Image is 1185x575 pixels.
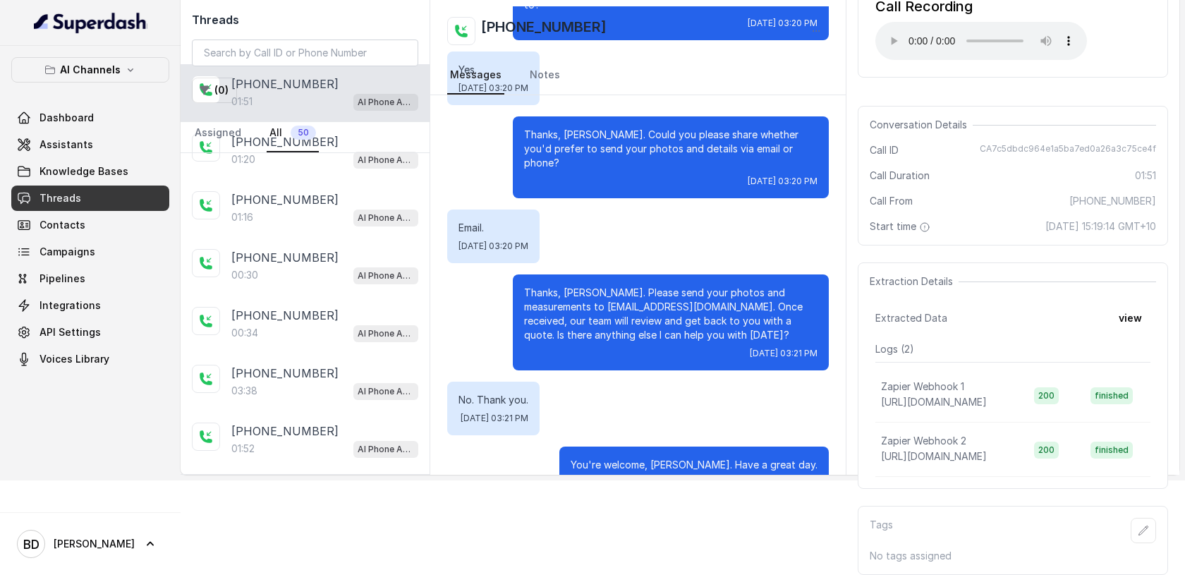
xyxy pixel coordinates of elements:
[11,293,169,318] a: Integrations
[458,221,528,235] p: Email.
[1069,194,1156,208] span: [PHONE_NUMBER]
[1034,442,1059,459] span: 200
[11,524,169,564] a: [PERSON_NAME]
[870,518,893,543] p: Tags
[358,211,414,225] p: AI Phone Assistant
[11,57,169,83] button: AI Channels
[39,272,85,286] span: Pipelines
[1090,442,1133,459] span: finished
[358,269,414,283] p: AI Phone Assistant
[231,268,258,282] p: 00:30
[39,164,128,178] span: Knowledge Bases
[358,442,414,456] p: AI Phone Assistant
[54,537,135,551] span: [PERSON_NAME]
[39,138,93,152] span: Assistants
[358,385,414,399] p: AI Phone Assistant
[870,118,973,132] span: Conversation Details
[231,210,253,224] p: 01:16
[458,241,528,252] span: [DATE] 03:20 PM
[980,143,1156,157] span: CA7c5dbdc964e1a5ba7ed0a26a3c75ce4f
[231,326,258,340] p: 00:34
[231,152,255,167] p: 01:20
[11,320,169,345] a: API Settings
[39,111,94,125] span: Dashboard
[881,396,987,408] span: [URL][DOMAIN_NAME]
[458,393,528,407] p: No. Thank you.
[39,245,95,259] span: Campaigns
[60,61,121,78] p: AI Channels
[39,218,85,232] span: Contacts
[11,346,169,372] a: Voices Library
[192,78,237,103] button: (0)
[870,194,913,208] span: Call From
[231,423,339,440] p: [PHONE_NUMBER]
[524,128,818,170] p: Thanks, [PERSON_NAME]. Could you please share whether you'd prefer to send your photos and detail...
[881,380,964,394] p: Zapier Webhook 1
[481,17,607,45] h2: [PHONE_NUMBER]
[870,219,933,234] span: Start time
[1135,169,1156,183] span: 01:51
[881,434,966,448] p: Zapier Webhook 2
[39,298,101,313] span: Integrations
[11,212,169,238] a: Contacts
[11,105,169,131] a: Dashboard
[231,249,339,266] p: [PHONE_NUMBER]
[461,413,528,424] span: [DATE] 03:21 PM
[39,191,81,205] span: Threads
[447,56,829,95] nav: Tabs
[870,274,959,289] span: Extraction Details
[527,56,563,95] a: Notes
[870,169,930,183] span: Call Duration
[291,126,316,140] span: 50
[358,327,414,341] p: AI Phone Assistant
[192,11,418,28] h2: Threads
[1034,387,1059,404] span: 200
[870,549,1156,563] p: No tags assigned
[524,286,818,342] p: Thanks, [PERSON_NAME]. Please send your photos and measurements to [EMAIL_ADDRESS][DOMAIN_NAME]. ...
[881,450,987,462] span: [URL][DOMAIN_NAME]
[1110,305,1150,331] button: view
[748,176,818,187] span: [DATE] 03:20 PM
[1045,219,1156,234] span: [DATE] 15:19:14 GMT+10
[875,311,947,325] span: Extracted Data
[192,114,418,152] nav: Tabs
[11,132,169,157] a: Assistants
[875,22,1087,60] audio: Your browser does not support the audio element.
[23,537,39,552] text: BD
[231,442,255,456] p: 01:52
[870,143,899,157] span: Call ID
[358,153,414,167] p: AI Phone Assistant
[571,458,818,472] p: You're welcome, [PERSON_NAME]. Have a great day.
[192,114,244,152] a: Assigned
[11,159,169,184] a: Knowledge Bases
[231,384,257,398] p: 03:38
[192,40,418,66] input: Search by Call ID or Phone Number
[39,325,101,339] span: API Settings
[231,307,339,324] p: [PHONE_NUMBER]
[39,352,109,366] span: Voices Library
[875,342,1150,356] p: Logs ( 2 )
[231,365,339,382] p: [PHONE_NUMBER]
[267,114,319,152] a: All50
[11,266,169,291] a: Pipelines
[11,239,169,265] a: Campaigns
[1090,387,1133,404] span: finished
[231,191,339,208] p: [PHONE_NUMBER]
[750,348,818,359] span: [DATE] 03:21 PM
[447,56,504,95] a: Messages
[34,11,147,34] img: light.svg
[11,186,169,211] a: Threads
